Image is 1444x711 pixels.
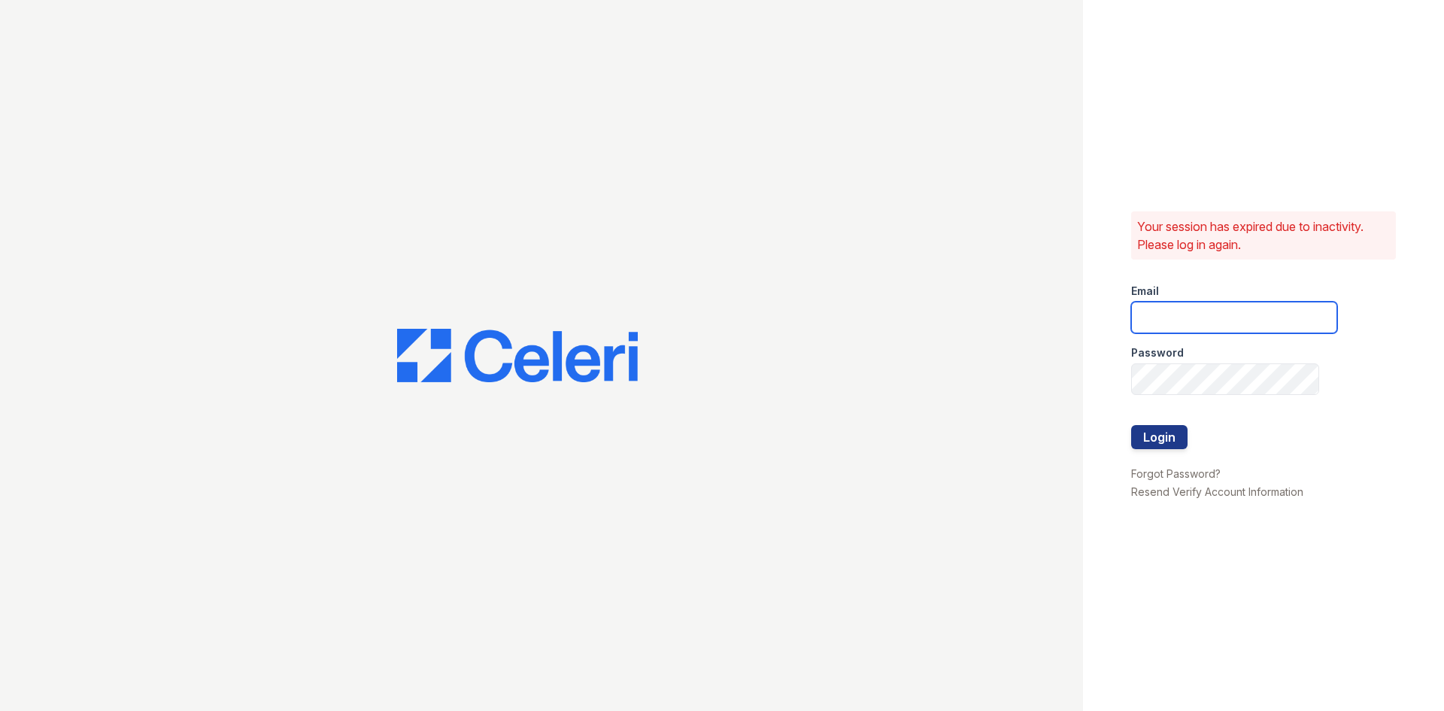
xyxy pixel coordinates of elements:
[1131,284,1159,299] label: Email
[1137,217,1390,254] p: Your session has expired due to inactivity. Please log in again.
[397,329,638,383] img: CE_Logo_Blue-a8612792a0a2168367f1c8372b55b34899dd931a85d93a1a3d3e32e68fde9ad4.png
[1131,425,1188,449] button: Login
[1131,467,1221,480] a: Forgot Password?
[1131,345,1184,360] label: Password
[1131,485,1303,498] a: Resend Verify Account Information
